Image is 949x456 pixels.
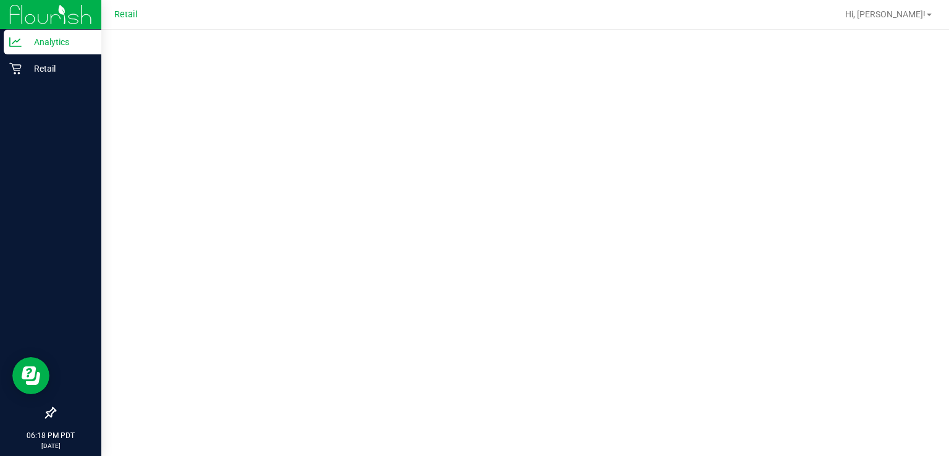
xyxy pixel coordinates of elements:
[12,357,49,394] iframe: Resource center
[22,35,96,49] p: Analytics
[6,441,96,450] p: [DATE]
[845,9,926,19] span: Hi, [PERSON_NAME]!
[6,430,96,441] p: 06:18 PM PDT
[9,36,22,48] inline-svg: Analytics
[22,61,96,76] p: Retail
[9,62,22,75] inline-svg: Retail
[114,9,138,20] span: Retail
